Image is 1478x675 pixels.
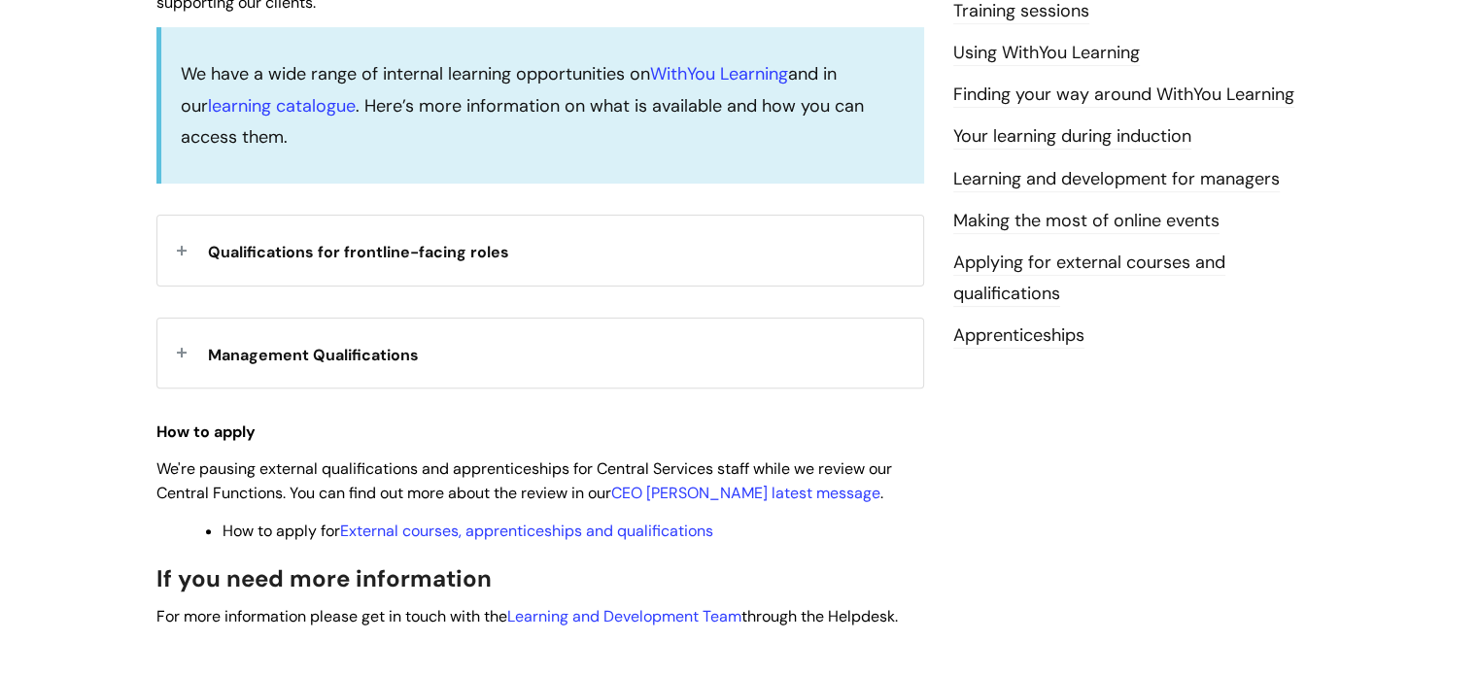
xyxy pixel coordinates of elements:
span: If you need more information [156,563,492,593]
a: Your learning during induction [953,124,1191,150]
a: CEO [PERSON_NAME] latest message [611,483,880,503]
a: Finding your way around WithYou Learning [953,83,1294,108]
a: Apprenticeships [953,323,1084,349]
span: For more information please get in touch with the through the Helpdesk. [156,606,898,626]
span: Management Qualifications [208,345,419,365]
span: We're pausing external qualifications and apprenticeships for Central Services staff while we rev... [156,458,892,503]
strong: How to apply [156,422,256,442]
a: Applying for external courses and qualifications [953,251,1225,307]
a: WithYou Learning [650,62,788,85]
p: We have a wide range of internal learning opportunities on and in our . Here’s more information o... [181,58,905,152]
a: External courses, apprenticeships and qualifications [340,521,713,541]
a: Learning and Development Team [507,606,741,626]
a: Using WithYou Learning [953,41,1140,66]
a: Making the most of online events [953,209,1220,234]
span: Qualifications for frontline-facing roles [208,242,509,262]
a: Learning and development for managers [953,167,1280,192]
span: How to apply for [223,521,713,541]
a: learning catalogue [208,94,356,118]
